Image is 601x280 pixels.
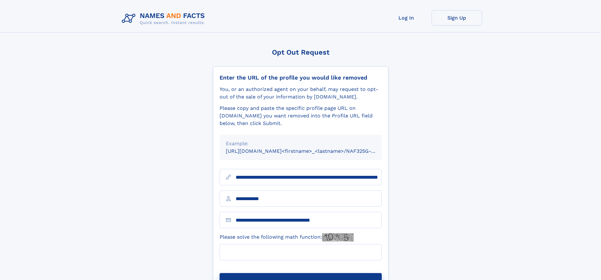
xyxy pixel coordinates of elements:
[432,10,482,26] a: Sign Up
[220,104,382,127] div: Please copy and paste the specific profile page URL on [DOMAIN_NAME] you want removed into the Pr...
[220,74,382,81] div: Enter the URL of the profile you would like removed
[220,86,382,101] div: You, or an authorized agent on your behalf, may request to opt-out of the sale of your informatio...
[226,140,375,147] div: Example:
[226,148,394,154] small: [URL][DOMAIN_NAME]<firstname>_<lastname>/NAF325G-xxxxxxxx
[213,48,388,56] div: Opt Out Request
[381,10,432,26] a: Log In
[119,10,210,27] img: Logo Names and Facts
[220,233,354,241] label: Please solve the following math function:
